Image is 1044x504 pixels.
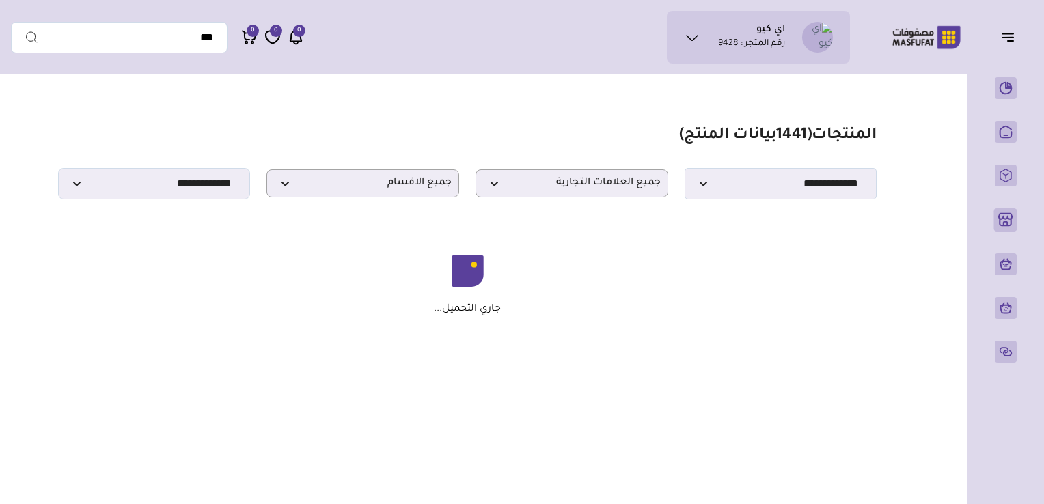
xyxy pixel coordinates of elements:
span: 0 [297,25,301,37]
h1: اي كيو [756,24,785,38]
span: 0 [274,25,278,37]
a: 0 [264,29,281,46]
p: رقم المتجر : 9428 [718,38,785,51]
span: جميع العلامات التجارية [483,177,661,190]
span: جميع الاقسام [274,177,452,190]
span: 0 [251,25,255,37]
p: جميع الاقسام [266,169,459,197]
p: جاري التحميل... [434,303,501,316]
h1: المنتجات [679,126,877,146]
span: ( بيانات المنتج) [679,128,812,144]
p: جميع العلامات التجارية [476,169,668,197]
a: 0 [288,29,304,46]
span: 1441 [776,128,807,144]
img: اي كيو الكترونك [802,22,833,53]
img: Logo [883,24,970,51]
a: 0 [241,29,258,46]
